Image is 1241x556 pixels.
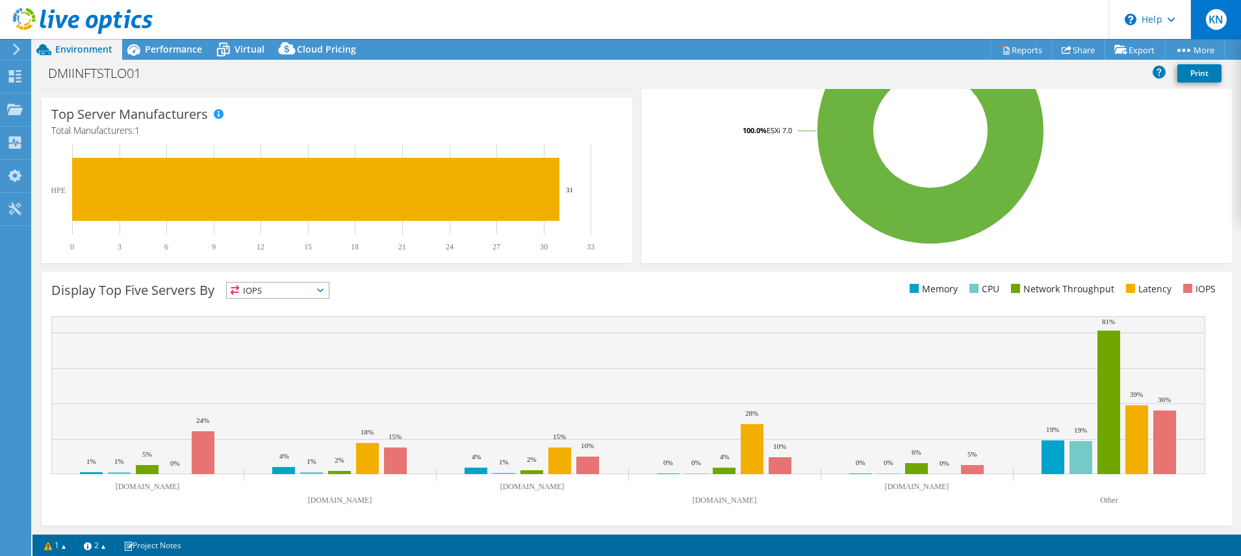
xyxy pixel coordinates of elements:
[51,123,622,138] h4: Total Manufacturers:
[587,242,595,251] text: 33
[118,242,122,251] text: 3
[1125,14,1136,25] svg: \n
[75,537,115,553] a: 2
[990,40,1053,60] a: Reports
[566,186,573,194] text: 31
[257,242,264,251] text: 12
[170,459,180,467] text: 0%
[499,458,509,466] text: 1%
[307,457,316,465] text: 1%
[114,457,124,465] text: 1%
[472,453,481,461] text: 4%
[446,242,454,251] text: 24
[720,453,730,461] text: 4%
[235,43,264,55] span: Virtual
[196,416,209,424] text: 24%
[663,459,673,466] text: 0%
[553,433,566,440] text: 15%
[940,459,949,467] text: 0%
[540,242,548,251] text: 30
[1158,396,1171,403] text: 36%
[164,242,168,251] text: 6
[500,482,565,491] text: [DOMAIN_NAME]
[361,428,374,436] text: 18%
[906,282,958,296] li: Memory
[1105,40,1165,60] a: Export
[1177,64,1222,82] a: Print
[116,482,180,491] text: [DOMAIN_NAME]
[1180,282,1216,296] li: IOPS
[1100,496,1118,505] text: Other
[856,459,865,466] text: 0%
[884,459,893,466] text: 0%
[1074,426,1087,434] text: 19%
[398,242,406,251] text: 21
[745,409,758,417] text: 28%
[145,43,202,55] span: Performance
[691,459,701,466] text: 0%
[1052,40,1105,60] a: Share
[227,283,329,298] span: IOPS
[1164,40,1225,60] a: More
[1123,282,1171,296] li: Latency
[967,450,977,458] text: 5%
[493,242,500,251] text: 27
[1102,318,1115,325] text: 81%
[351,242,359,251] text: 18
[335,456,344,464] text: 2%
[912,448,921,456] text: 6%
[773,442,786,450] text: 10%
[304,242,312,251] text: 15
[35,537,75,553] a: 1
[389,433,402,440] text: 15%
[581,442,594,449] text: 10%
[1008,282,1114,296] li: Network Throughput
[527,455,537,463] text: 2%
[1130,390,1143,398] text: 39%
[297,43,356,55] span: Cloud Pricing
[767,125,792,135] tspan: ESXi 7.0
[693,496,757,505] text: [DOMAIN_NAME]
[134,124,140,136] span: 1
[743,125,767,135] tspan: 100.0%
[114,537,190,553] a: Project Notes
[1206,9,1227,30] span: KN
[966,282,999,296] li: CPU
[70,242,74,251] text: 0
[42,66,161,81] h1: DMIINFTSTLO01
[51,186,66,195] text: HPE
[1046,425,1059,433] text: 19%
[55,43,112,55] span: Environment
[212,242,216,251] text: 9
[308,496,372,505] text: [DOMAIN_NAME]
[86,457,96,465] text: 1%
[279,452,289,460] text: 4%
[142,450,152,458] text: 5%
[51,107,208,121] h3: Top Server Manufacturers
[885,482,949,491] text: [DOMAIN_NAME]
